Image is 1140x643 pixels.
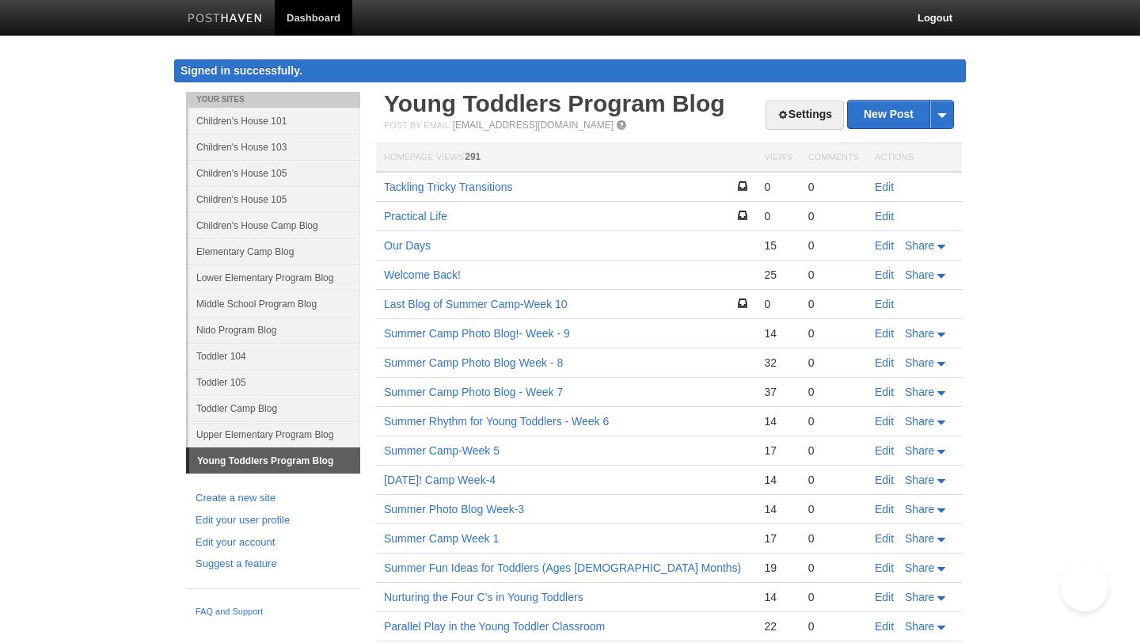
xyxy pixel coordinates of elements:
[905,561,934,574] span: Share
[808,268,859,282] div: 0
[766,101,844,130] a: Settings
[196,535,351,551] a: Edit your account
[808,209,859,223] div: 0
[875,532,894,545] a: Edit
[384,239,431,252] a: Our Days
[875,474,894,486] a: Edit
[808,473,859,487] div: 0
[384,356,563,369] a: Summer Camp Photo Blog Week - 8
[764,209,792,223] div: 0
[905,356,934,369] span: Share
[764,561,792,575] div: 19
[188,238,360,264] a: Elementary Camp Blog
[764,356,792,370] div: 32
[875,356,894,369] a: Edit
[905,591,934,603] span: Share
[808,356,859,370] div: 0
[905,620,934,633] span: Share
[764,502,792,516] div: 14
[189,448,360,474] a: Young Toddlers Program Blog
[188,317,360,343] a: Nido Program Blog
[384,415,609,428] a: Summer Rhythm for Young Toddlers - Week 6
[875,620,894,633] a: Edit
[384,386,563,398] a: Summer Camp Photo Blog - Week 7
[384,298,568,310] a: Last Blog of Summer Camp-Week 10
[875,210,894,223] a: Edit
[848,101,953,128] a: New Post
[875,415,894,428] a: Edit
[875,181,894,193] a: Edit
[188,160,360,186] a: Children's House 105
[808,619,859,633] div: 0
[764,326,792,341] div: 14
[808,385,859,399] div: 0
[384,591,583,603] a: Nurturing the Four C’s in Young Toddlers
[808,326,859,341] div: 0
[188,291,360,317] a: Middle School Program Blog
[453,120,614,131] a: [EMAIL_ADDRESS][DOMAIN_NAME]
[384,532,499,545] a: Summer Camp Week 1
[764,473,792,487] div: 14
[808,590,859,604] div: 0
[384,503,524,516] a: Summer Photo Blog Week-3
[808,297,859,311] div: 0
[808,238,859,253] div: 0
[905,474,934,486] span: Share
[384,90,725,116] a: Young Toddlers Program Blog
[875,444,894,457] a: Edit
[188,395,360,421] a: Toddler Camp Blog
[174,59,966,82] div: Signed in successfully.
[764,297,792,311] div: 0
[875,327,894,340] a: Edit
[384,268,461,281] a: Welcome Back!
[875,239,894,252] a: Edit
[905,239,934,252] span: Share
[867,143,962,173] th: Actions
[384,444,500,457] a: Summer Camp-Week 5
[875,268,894,281] a: Edit
[384,620,605,633] a: Parallel Play in the Young Toddler Classroom
[808,531,859,546] div: 0
[905,268,934,281] span: Share
[196,556,351,573] a: Suggest a feature
[764,443,792,458] div: 17
[1061,564,1108,611] iframe: Help Scout Beacon - Open
[188,343,360,369] a: Toddler 104
[376,143,756,173] th: Homepage Views
[905,327,934,340] span: Share
[196,605,351,619] a: FAQ and Support
[764,385,792,399] div: 37
[384,561,741,574] a: Summer Fun Ideas for Toddlers (Ages [DEMOGRAPHIC_DATA] Months)
[188,134,360,160] a: Children's House 103
[465,151,481,162] span: 291
[905,415,934,428] span: Share
[188,186,360,212] a: Children's House 105
[188,369,360,395] a: Toddler 105
[808,180,859,194] div: 0
[384,210,447,223] a: Practical Life
[905,532,934,545] span: Share
[196,512,351,529] a: Edit your user profile
[764,619,792,633] div: 22
[875,591,894,603] a: Edit
[384,120,450,130] span: Post by Email
[764,180,792,194] div: 0
[800,143,867,173] th: Comments
[808,561,859,575] div: 0
[188,421,360,447] a: Upper Elementary Program Blog
[905,503,934,516] span: Share
[188,212,360,238] a: Children's House Camp Blog
[764,238,792,253] div: 15
[384,327,570,340] a: Summer Camp Photo Blog!- Week - 9
[186,92,360,108] li: Your Sites
[808,443,859,458] div: 0
[875,298,894,310] a: Edit
[384,474,496,486] a: [DATE]! Camp Week-4
[756,143,800,173] th: Views
[905,444,934,457] span: Share
[875,561,894,574] a: Edit
[808,502,859,516] div: 0
[764,531,792,546] div: 17
[188,13,263,25] img: Posthaven-bar
[764,590,792,604] div: 14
